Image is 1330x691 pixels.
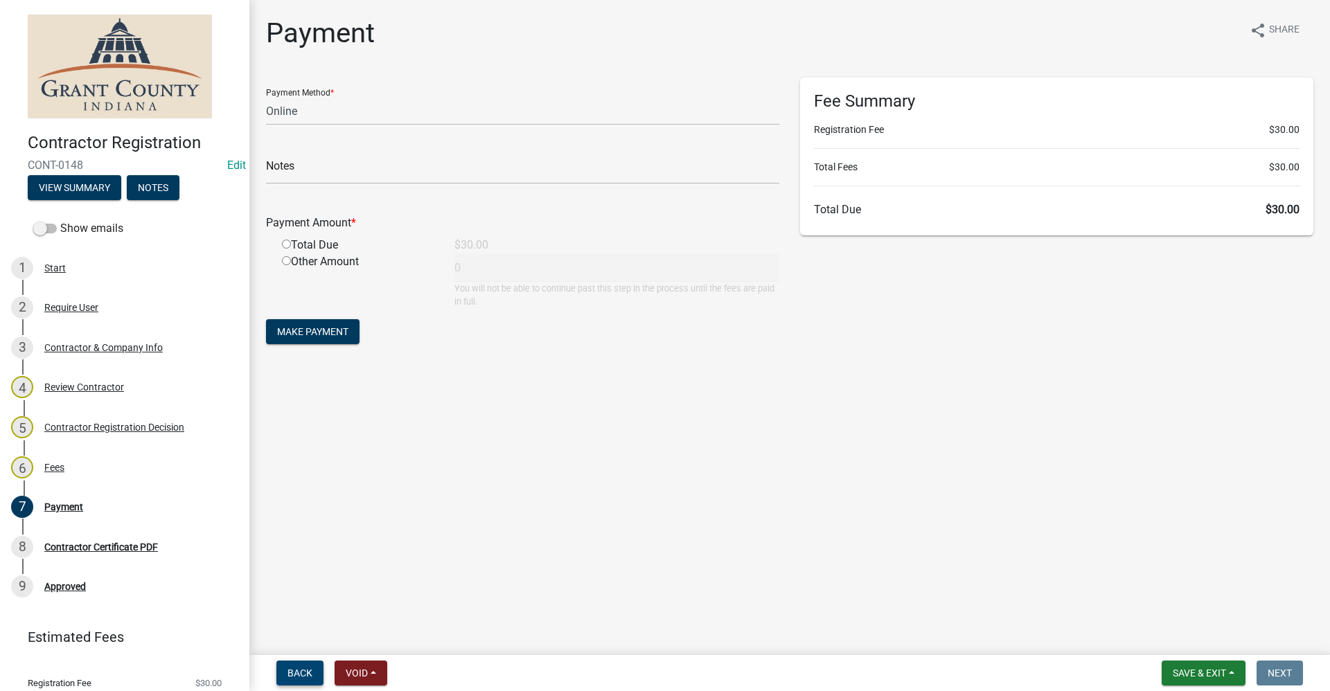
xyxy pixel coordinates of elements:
[335,661,387,685] button: Void
[287,667,312,679] span: Back
[227,159,246,172] a: Edit
[814,160,1300,174] li: Total Fees
[1269,160,1300,174] span: $30.00
[28,183,121,194] wm-modal-confirm: Summary
[127,175,179,200] button: Notes
[227,159,246,172] wm-modal-confirm: Edit Application Number
[28,133,238,153] h4: Contractor Registration
[346,667,368,679] span: Void
[1266,203,1300,216] span: $30.00
[814,203,1300,216] h6: Total Due
[277,326,348,337] span: Make Payment
[11,456,33,478] div: 6
[44,542,158,552] div: Contractor Certificate PDF
[28,679,91,688] span: Registration Fee
[28,15,212,118] img: Grant County, Indiana
[44,422,184,432] div: Contractor Registration Decision
[11,257,33,279] div: 1
[266,17,375,50] h1: Payment
[11,575,33,598] div: 9
[28,159,222,172] span: CONT-0148
[28,175,121,200] button: View Summary
[814,91,1300,111] h6: Fee Summary
[1250,22,1266,39] i: share
[1268,667,1292,679] span: Next
[11,536,33,558] div: 8
[1239,17,1311,44] button: shareShare
[127,183,179,194] wm-modal-confirm: Notes
[272,237,444,253] div: Total Due
[1269,22,1300,39] span: Share
[44,502,83,512] div: Payment
[11,623,227,651] a: Estimated Fees
[1173,667,1226,679] span: Save & Exit
[11,376,33,398] div: 4
[1162,661,1245,685] button: Save & Exit
[266,319,360,344] button: Make Payment
[1269,123,1300,137] span: $30.00
[256,215,790,231] div: Payment Amount
[814,123,1300,137] li: Registration Fee
[44,263,66,273] div: Start
[44,463,64,472] div: Fees
[44,303,98,312] div: Require User
[44,343,163,352] div: Contractor & Company Info
[11,496,33,518] div: 7
[276,661,323,685] button: Back
[44,382,124,392] div: Review Contractor
[272,253,444,308] div: Other Amount
[44,582,86,591] div: Approved
[11,416,33,438] div: 5
[11,296,33,318] div: 2
[195,679,222,688] span: $30.00
[33,220,123,237] label: Show emails
[1257,661,1303,685] button: Next
[11,336,33,359] div: 3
